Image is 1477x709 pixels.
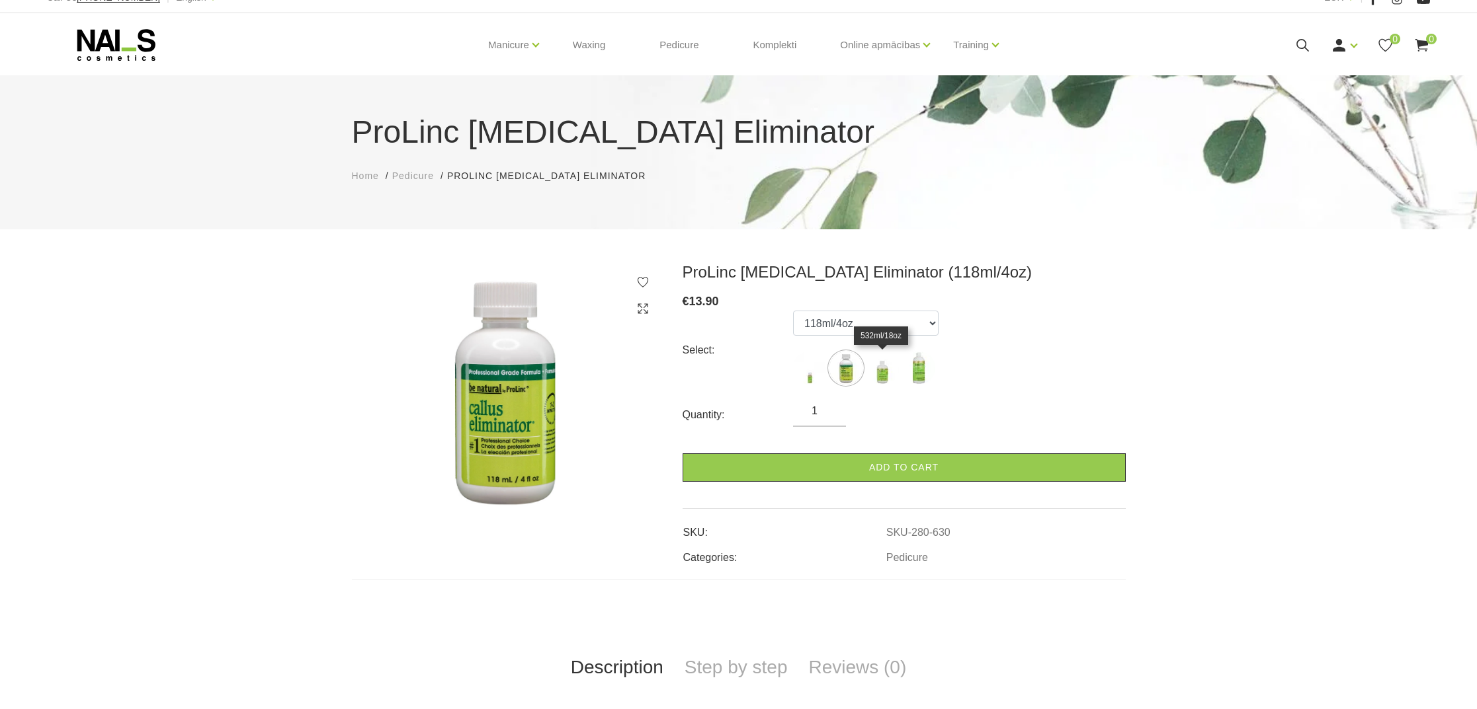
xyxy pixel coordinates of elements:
[798,646,917,689] a: Reviews (0)
[742,13,807,77] a: Komplekti
[649,13,709,77] a: Pedicure
[886,527,950,539] a: SKU-280-630
[683,541,886,566] td: Categories:
[683,340,794,361] div: Select:
[392,169,434,183] a: Pedicure
[488,19,529,71] a: Manicure
[683,404,794,426] div: Quantity:
[689,295,719,308] span: 13.90
[352,108,1126,156] h1: ProLinc [MEDICAL_DATA] Eliminator
[1426,34,1437,44] span: 0
[352,169,379,183] a: Home
[562,13,616,77] a: Waxing
[352,170,379,181] span: Home
[902,352,935,385] img: ...
[392,170,434,181] span: Pedicure
[674,646,798,689] a: Step by step
[560,646,674,689] a: Description
[683,262,1126,282] h3: ProLinc [MEDICAL_DATA] Eliminator (118ml/4oz)
[866,352,899,385] img: ...
[953,19,989,71] a: Training
[683,515,886,541] td: SKU:
[1377,37,1394,54] a: 0
[886,552,928,564] a: Pedicure
[793,352,826,385] img: ...
[352,262,663,517] img: ProLinc Callus Eliminator
[683,453,1126,482] a: Add to cart
[447,169,659,183] li: ProLinc [MEDICAL_DATA] Eliminator
[840,19,920,71] a: Online apmācības
[683,295,689,308] span: €
[1414,37,1430,54] a: 0
[829,352,863,385] img: ...
[1390,34,1400,44] span: 0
